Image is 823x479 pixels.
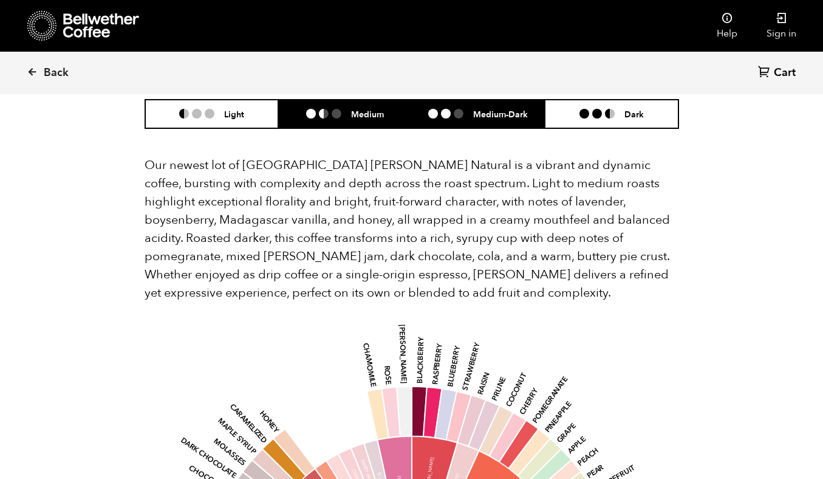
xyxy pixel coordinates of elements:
h6: Medium-Dark [473,109,528,119]
span: Back [44,66,69,80]
h6: Dark [624,109,644,119]
h6: Medium [351,109,384,119]
h6: Light [224,109,244,119]
p: Our newest lot of [GEOGRAPHIC_DATA] [PERSON_NAME] Natural is a vibrant and dynamic coffee, bursti... [145,156,679,302]
a: Cart [758,65,799,81]
span: Cart [774,66,796,80]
